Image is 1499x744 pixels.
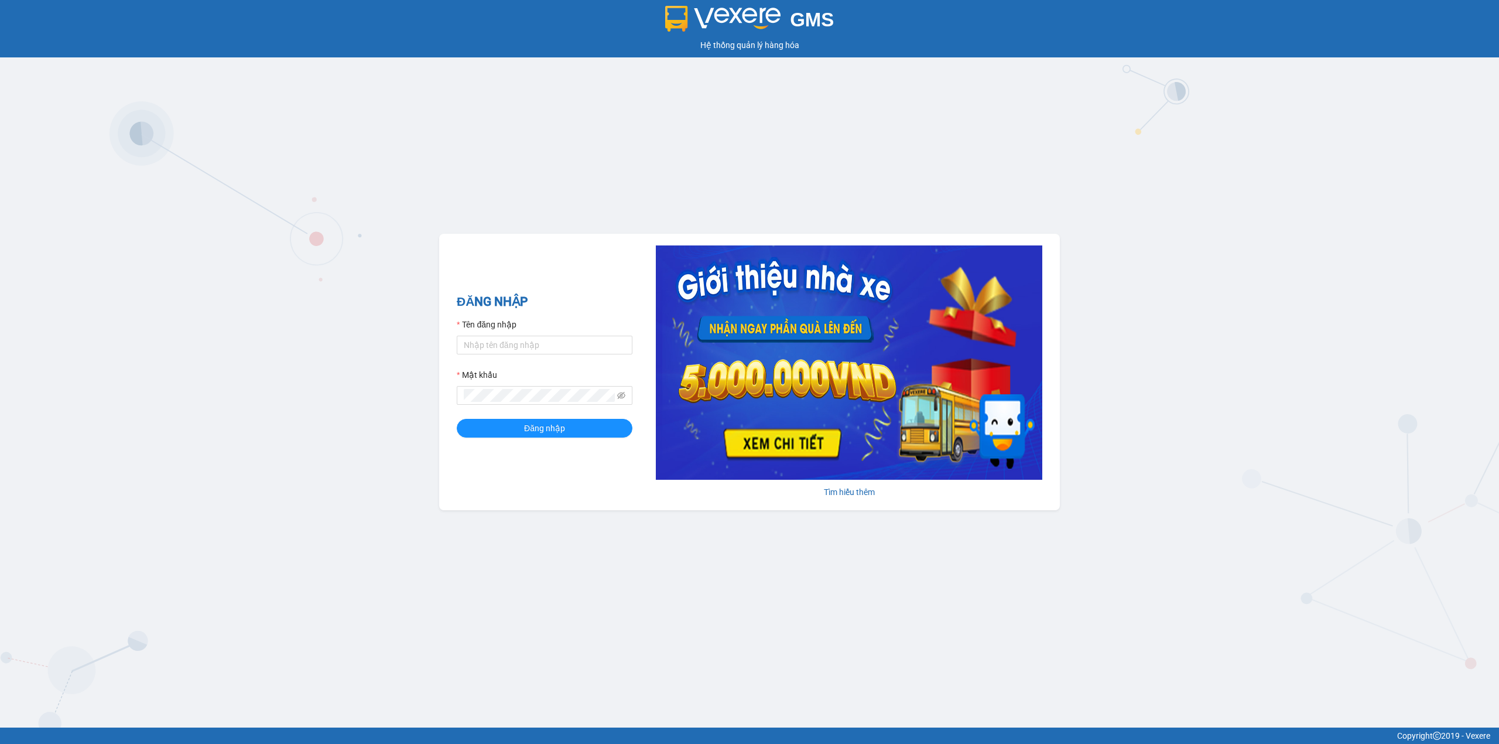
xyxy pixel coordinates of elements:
[656,245,1042,480] img: banner-0
[457,292,632,312] h2: ĐĂNG NHẬP
[9,729,1490,742] div: Copyright 2019 - Vexere
[1433,732,1441,740] span: copyright
[617,391,625,400] span: eye-invisible
[464,389,615,402] input: Mật khẩu
[3,39,1496,52] div: Hệ thống quản lý hàng hóa
[665,18,834,27] a: GMS
[656,486,1042,499] div: Tìm hiểu thêm
[665,6,781,32] img: logo 2
[457,368,497,381] label: Mật khẩu
[457,336,632,354] input: Tên đăng nhập
[524,422,565,435] span: Đăng nhập
[790,9,834,30] span: GMS
[457,419,632,438] button: Đăng nhập
[457,318,516,331] label: Tên đăng nhập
